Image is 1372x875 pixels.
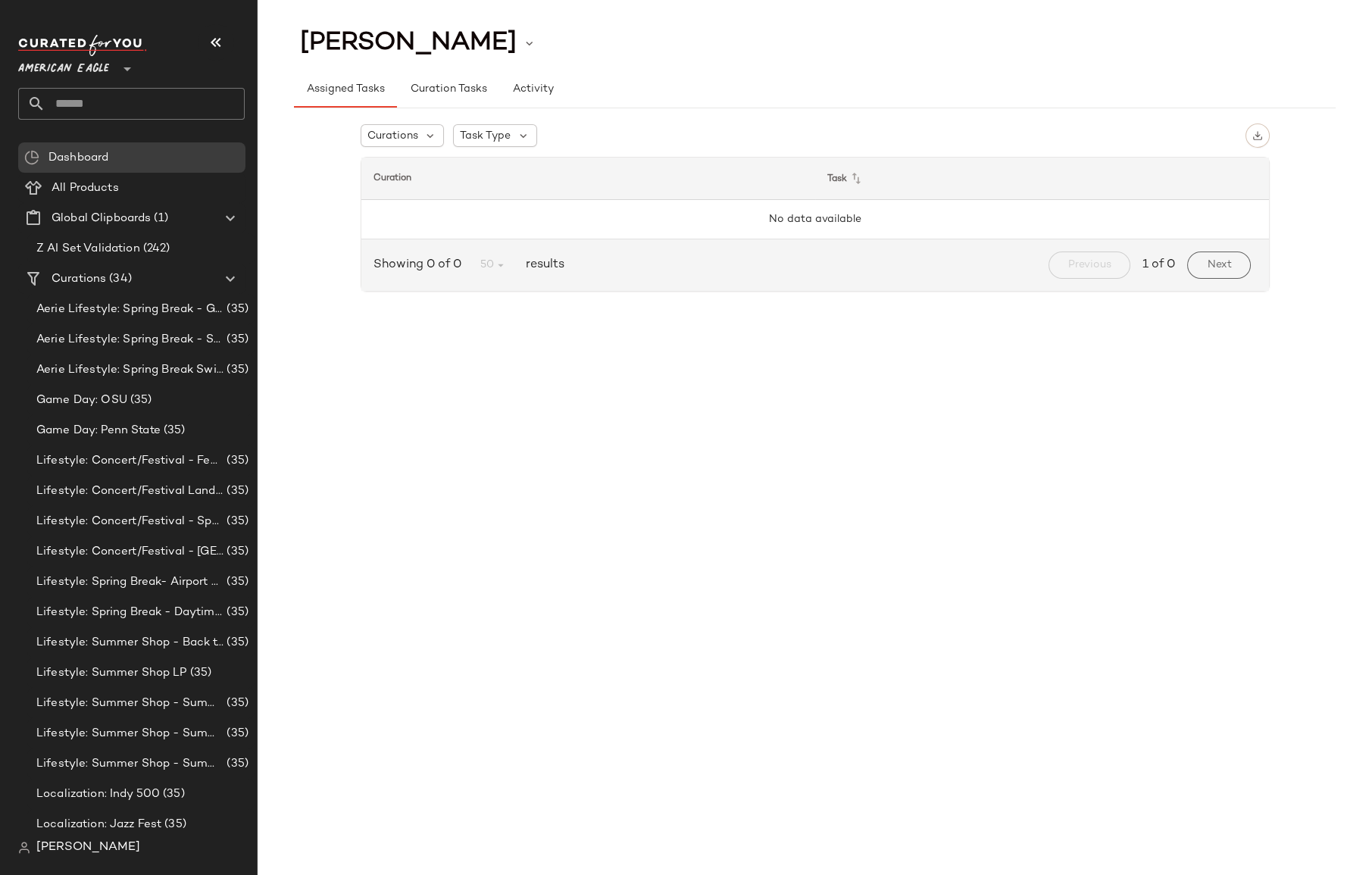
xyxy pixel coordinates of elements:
span: (35) [223,695,248,712]
span: Lifestyle: Concert/Festival - Sporty [36,513,223,530]
span: [PERSON_NAME] [300,29,517,58]
span: Lifestyle: Summer Shop - Summer Abroad [36,695,223,712]
span: Z AI Set Validation [36,240,140,258]
span: Lifestyle: Summer Shop - Summer Study Sessions [36,755,223,773]
span: (1) [151,210,167,227]
span: (35) [223,634,248,652]
span: Lifestyle: Spring Break- Airport Style [36,573,223,591]
span: Dashboard [48,149,108,167]
span: Next [1206,259,1231,271]
span: Showing 0 of 0 [373,256,467,274]
span: Lifestyle: Spring Break - Daytime Casual [36,604,223,621]
span: (35) [223,573,248,591]
span: (35) [223,301,248,318]
span: Lifestyle: Concert/Festival - Femme [36,452,223,470]
span: [PERSON_NAME] [36,839,140,857]
button: Next [1187,252,1250,279]
span: (35) [223,452,248,470]
span: (34) [106,270,132,288]
span: Curations [367,128,418,144]
th: Curation [361,158,815,200]
span: (35) [223,331,248,348]
span: Lifestyle: Summer Shop - Summer Internship [36,725,223,742]
span: (35) [223,361,248,379]
span: Aerie Lifestyle: Spring Break - Girly/Femme [36,301,223,318]
span: Global Clipboards [52,210,151,227]
span: (35) [161,422,186,439]
span: Lifestyle: Concert/Festival Landing Page [36,483,223,500]
span: (35) [127,392,152,409]
span: Aerie Lifestyle: Spring Break - Sporty [36,331,223,348]
span: Lifestyle: Concert/Festival - [GEOGRAPHIC_DATA] [36,543,223,561]
span: Activity [512,83,554,95]
td: No data available [361,200,1269,239]
span: All Products [52,180,119,197]
span: (35) [223,483,248,500]
span: Assigned Tasks [306,83,385,95]
span: (242) [140,240,170,258]
span: Game Day: Penn State [36,422,161,439]
span: (35) [223,513,248,530]
img: svg%3e [24,150,39,165]
span: Localization: Jazz Fest [36,816,161,833]
span: Aerie Lifestyle: Spring Break Swimsuits Landing Page [36,361,223,379]
span: Localization: Indy 500 [36,786,160,803]
span: Game Day: OSU [36,392,127,409]
span: Curation Tasks [409,83,486,95]
span: Lifestyle: Summer Shop LP [36,664,187,682]
span: Lifestyle: Summer Shop - Back to School Essentials [36,634,223,652]
th: Task [815,158,1269,200]
span: (35) [187,664,212,682]
span: Curations [52,270,106,288]
span: (35) [223,755,248,773]
img: svg%3e [18,842,30,854]
span: results [520,256,564,274]
span: Task Type [460,128,511,144]
span: 1 of 0 [1142,256,1175,274]
span: American Eagle [18,52,109,79]
span: (35) [161,816,186,833]
img: cfy_white_logo.C9jOOHJF.svg [18,35,147,56]
span: (35) [160,786,185,803]
span: (35) [223,725,248,742]
span: (35) [223,543,248,561]
span: (35) [223,604,248,621]
img: svg%3e [1252,130,1263,141]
